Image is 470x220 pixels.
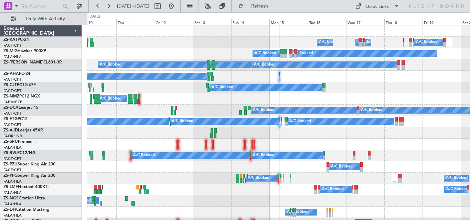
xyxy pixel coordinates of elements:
a: ZS-[PERSON_NAME]CL601-3R [3,60,62,65]
span: ZS-AHA [3,72,19,76]
div: A/C Booked [100,60,121,70]
a: FACT/CPT [3,167,21,173]
div: A/C Booked [248,173,269,183]
a: ZS-SRUPremier I [3,140,35,144]
span: ZS-NGS [3,196,19,200]
a: FACT/CPT [3,88,21,93]
span: ZS-KAT [3,38,18,42]
div: A/C Booked [446,184,468,195]
a: ZS-MIGHawker 900XP [3,49,46,53]
span: ZS-NMZ [3,94,19,99]
div: Sun 14 [231,19,269,25]
span: ZS-DFI [3,208,16,212]
a: ZS-RVLPC12/NG [3,151,35,155]
div: A/C Booked [291,48,313,59]
a: FACT/CPT [3,156,21,161]
div: Sat 13 [193,19,231,25]
a: ZS-AJDLearjet 45XR [3,128,43,132]
div: A/C Booked [212,82,233,93]
a: FALA/HLA [3,145,22,150]
div: Fri 12 [155,19,193,25]
div: [DATE] [88,14,100,20]
div: Wed 17 [346,19,384,25]
a: FALA/HLA [3,179,22,184]
div: A/C Booked [255,48,276,59]
a: FAOR/JNB [3,134,22,139]
div: A/C Booked [416,37,438,47]
a: FACT/CPT [3,77,21,82]
a: ZS-NMZPC12 NGX [3,94,40,99]
a: ZS-DCALearjet 45 [3,106,38,110]
a: ZS-NGSCitation Ultra [3,196,45,200]
span: ZS-AJD [3,128,18,132]
div: Quick Links [365,3,389,10]
div: A/C Booked [254,60,276,70]
span: [DATE] - [DATE] [117,3,149,9]
input: Trip Number [21,1,61,11]
a: FALA/HLA [3,213,22,218]
a: FALA/HLA [3,190,22,195]
span: ZS-CJT [3,83,17,87]
div: Wed 10 [78,19,116,25]
a: ZS-PPGSuper King Air 200 [3,174,55,178]
span: ZS-LMF [3,185,18,189]
div: Thu 18 [384,19,423,25]
div: A/C Booked [446,173,468,183]
button: Refresh [235,1,276,12]
button: Only With Activity [8,13,75,24]
a: FACT/CPT [3,43,21,48]
div: A/C Booked [287,207,309,217]
span: Refresh [245,4,274,9]
button: Quick Links [352,1,403,12]
span: ZS-DCA [3,106,19,110]
a: ZS-PZUSuper King Air 200 [3,162,55,166]
div: A/C Booked [172,116,193,127]
a: FALA/HLA [3,201,22,207]
div: A/C Unavailable [357,37,386,47]
div: Tue 16 [308,19,346,25]
div: A/C Booked [361,105,383,115]
div: Thu 11 [116,19,154,25]
span: ZS-RVL [3,151,17,155]
span: ZS-[PERSON_NAME] [3,60,43,65]
div: Mon 15 [269,19,308,25]
div: A/C Booked [331,162,353,172]
div: A/C Booked [322,184,344,195]
div: Fri 19 [423,19,461,25]
span: ZS-PZU [3,162,18,166]
div: A/C Booked [253,105,275,115]
a: FAPM/PZB [3,100,22,105]
span: ZS-FTG [3,117,18,121]
a: ZS-CJTPC12/47E [3,83,36,87]
span: ZS-PPG [3,174,18,178]
a: ZS-DFICitation Mustang [3,208,50,212]
span: ZS-SRU [3,140,18,144]
span: Only With Activity [18,16,73,21]
div: A/C Unavailable [319,37,348,47]
a: ZS-LMFNextant 400XTi [3,185,49,189]
a: ZS-AHAPC-24 [3,72,30,76]
a: FACT/CPT [3,122,21,127]
div: A/C Booked [133,150,155,161]
span: ZS-MIG [3,49,18,53]
a: ZS-KATPC-24 [3,38,29,42]
div: A/C Booked [100,94,121,104]
div: A/C Booked [253,150,275,161]
a: FACT/CPT [3,111,21,116]
a: ZS-FTGPC12 [3,117,28,121]
a: FALA/HLA [3,54,22,59]
div: A/C Booked [289,116,311,127]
